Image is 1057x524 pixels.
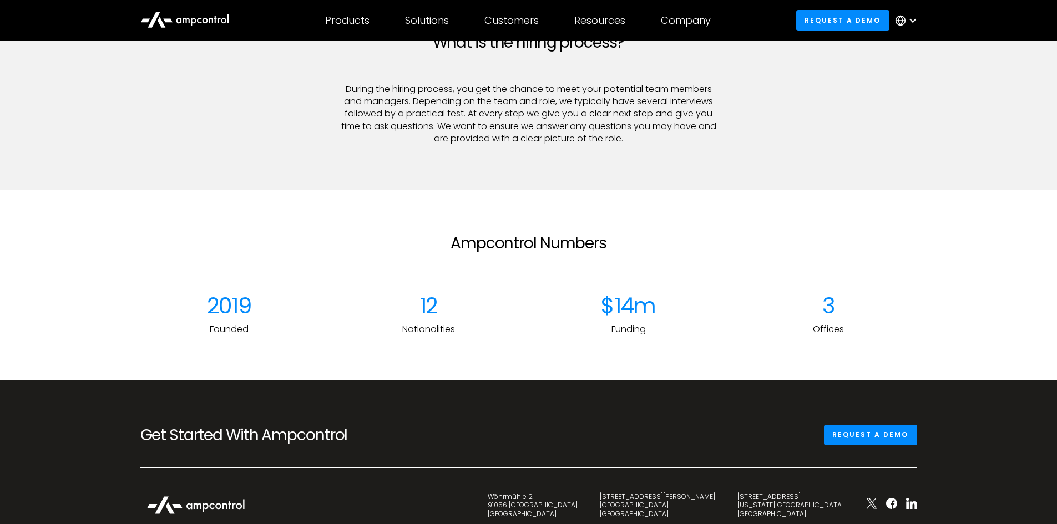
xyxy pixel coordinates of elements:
div: Resources [574,14,625,27]
p: Funding [540,323,717,335]
h2: Get Started With Ampcontrol [140,426,385,445]
div: Products [325,14,370,27]
div: Wöhrmühle 2 91056 [GEOGRAPHIC_DATA] [GEOGRAPHIC_DATA] [488,492,578,518]
h2: What is the hiring process? [340,33,717,52]
div: Company [661,14,711,27]
div: Customers [484,14,539,27]
a: Request a demo [824,425,917,445]
div: 2019 [140,292,318,319]
div: Solutions [405,14,449,27]
h2: Ampcontrol Numbers [340,234,717,253]
p: Nationalities [340,323,518,335]
p: Founded [140,323,318,335]
p: Offices [740,323,917,335]
div: $14m [540,292,717,319]
img: Ampcontrol Logo [140,490,251,520]
div: 3 [740,292,917,319]
div: 12 [340,292,518,319]
a: Request a demo [796,10,889,30]
p: During the hiring process, you get the chance to meet your potential team members and managers. D... [340,83,717,145]
div: [STREET_ADDRESS][PERSON_NAME] [GEOGRAPHIC_DATA] [GEOGRAPHIC_DATA] [600,492,715,518]
div: [STREET_ADDRESS] [US_STATE][GEOGRAPHIC_DATA] [GEOGRAPHIC_DATA] [737,492,844,518]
